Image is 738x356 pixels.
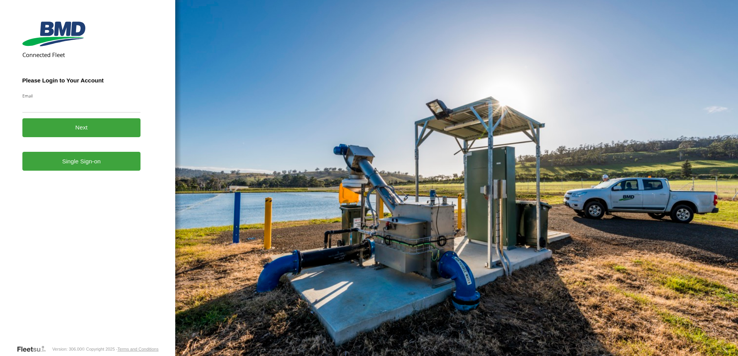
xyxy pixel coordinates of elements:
label: Email [22,93,141,99]
div: © Copyright 2025 - [82,347,159,351]
a: Terms and Conditions [117,347,158,351]
a: Visit our Website [17,345,52,353]
button: Next [22,118,141,137]
h3: Please Login to Your Account [22,77,141,84]
div: Version: 306.00 [52,347,81,351]
img: BMD [22,22,85,46]
h2: Connected Fleet [22,51,141,59]
a: Single Sign-on [22,152,141,171]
